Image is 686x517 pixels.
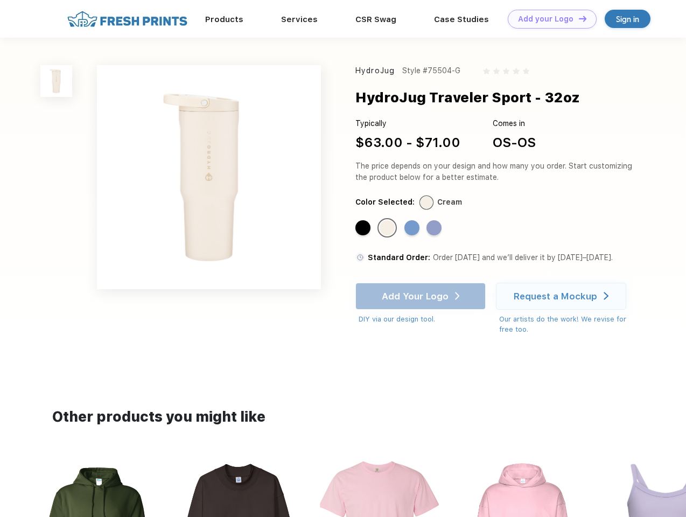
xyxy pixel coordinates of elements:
[205,15,243,24] a: Products
[503,68,509,74] img: gray_star.svg
[359,314,486,325] div: DIY via our design tool.
[437,197,462,208] div: Cream
[605,10,650,28] a: Sign in
[493,118,536,129] div: Comes in
[64,10,191,29] img: fo%20logo%202.webp
[52,407,633,428] div: Other products you might like
[483,68,489,74] img: gray_star.svg
[97,65,321,289] img: func=resize&h=640
[40,65,72,97] img: func=resize&h=100
[355,65,395,76] div: HydroJug
[579,16,586,22] img: DT
[380,220,395,235] div: Cream
[493,68,500,74] img: gray_star.svg
[355,160,636,183] div: The price depends on your design and how many you order. Start customizing the product below for ...
[355,197,415,208] div: Color Selected:
[402,65,460,76] div: Style #75504-G
[355,87,580,108] div: HydroJug Traveler Sport - 32oz
[355,118,460,129] div: Typically
[523,68,529,74] img: gray_star.svg
[355,253,365,262] img: standard order
[355,133,460,152] div: $63.00 - $71.00
[433,253,613,262] span: Order [DATE] and we’ll deliver it by [DATE]–[DATE].
[499,314,636,335] div: Our artists do the work! We revise for free too.
[404,220,419,235] div: Light Blue
[355,220,370,235] div: Black
[604,292,608,300] img: white arrow
[514,291,597,302] div: Request a Mockup
[368,253,430,262] span: Standard Order:
[426,220,442,235] div: Peri
[616,13,639,25] div: Sign in
[518,15,573,24] div: Add your Logo
[513,68,519,74] img: gray_star.svg
[493,133,536,152] div: OS-OS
